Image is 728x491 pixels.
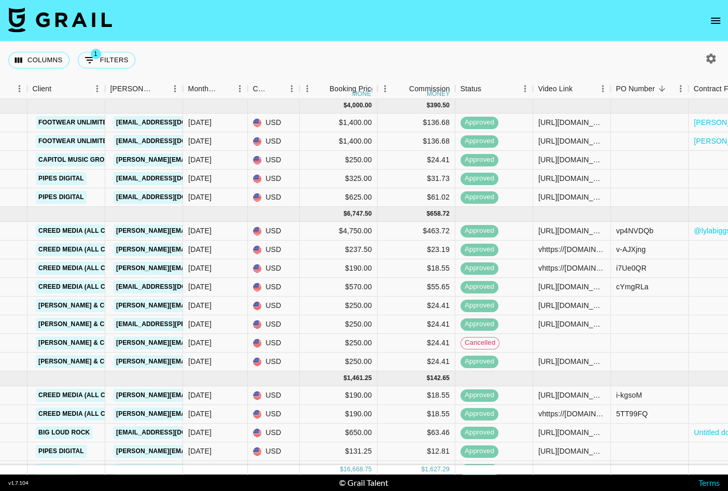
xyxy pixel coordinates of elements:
[114,280,230,293] a: [EMAIL_ADDRESS][DOMAIN_NAME]
[300,132,377,151] div: $1,400.00
[538,390,605,400] div: https://www.tiktok.com/@lylabiggs/video/7525915706198625566?_r=1&_t=ZT-8xxvPgXrTFG
[460,263,498,273] span: approved
[36,116,114,129] a: Footwear Unlimited
[377,170,455,188] div: $31.73
[377,386,455,405] div: $18.55
[248,241,300,259] div: USD
[188,390,212,400] div: Jul '25
[114,355,336,368] a: [PERSON_NAME][EMAIL_ADDRESS][PERSON_NAME][DOMAIN_NAME]
[460,282,498,292] span: approved
[300,442,377,461] div: $131.25
[188,338,212,348] div: Jun '25
[460,428,498,438] span: approved
[538,282,605,292] div: https://www.tiktok.com/@lylabiggs/video/7513730079034297643?is_from_webapp=1&sender_device=pc&web...
[253,79,270,99] div: Currency
[188,319,212,329] div: Jun '25
[377,81,393,96] button: Menu
[248,405,300,424] div: USD
[427,209,430,218] div: $
[427,374,430,383] div: $
[611,79,689,99] div: PO Number
[188,155,212,165] div: May '25
[330,79,375,99] div: Booking Price
[343,465,372,474] div: 16,668.75
[460,245,498,255] span: approved
[538,192,605,202] div: https://www.instagram.com/reel/DJxTafeypFy/
[218,81,232,96] button: Sort
[538,446,605,456] div: https://www.tiktok.com/@lylabiggs/video/7532568402188143886?is_from_webapp=1&sender_device=pc&web...
[248,132,300,151] div: USD
[90,81,105,96] button: Menu
[300,353,377,371] div: $250.00
[114,172,230,185] a: [EMAIL_ADDRESS][DOMAIN_NAME]
[114,116,230,129] a: [EMAIL_ADDRESS][DOMAIN_NAME]
[300,424,377,442] div: $650.00
[248,222,300,241] div: USD
[232,81,248,96] button: Menu
[300,188,377,207] div: $625.00
[105,79,183,99] div: Booker
[377,114,455,132] div: $136.68
[339,478,388,488] div: © Grail Talent
[248,114,300,132] div: USD
[460,136,498,146] span: approved
[343,374,347,383] div: $
[421,465,425,474] div: $
[36,191,87,204] a: Pipes Digital
[188,173,212,184] div: May '25
[377,297,455,315] div: $24.41
[616,409,648,419] div: 5TT99FQ
[248,461,300,480] div: USD
[114,426,230,439] a: [EMAIL_ADDRESS][DOMAIN_NAME]
[427,91,450,97] div: money
[300,170,377,188] div: $325.00
[27,79,105,99] div: Client
[36,318,126,331] a: [PERSON_NAME] & Co LLC
[377,188,455,207] div: $61.02
[616,390,642,400] div: i-kgsoM
[12,81,27,96] button: Menu
[36,336,126,349] a: [PERSON_NAME] & Co LLC
[343,101,347,110] div: $
[33,79,52,99] div: Client
[300,297,377,315] div: $250.00
[36,299,126,312] a: [PERSON_NAME] & Co LLC
[114,389,283,402] a: [PERSON_NAME][EMAIL_ADDRESS][DOMAIN_NAME]
[460,192,498,202] span: approved
[188,244,212,255] div: Jun '25
[188,226,212,236] div: Jun '25
[595,81,611,96] button: Menu
[114,262,283,275] a: [PERSON_NAME][EMAIL_ADDRESS][DOMAIN_NAME]
[377,222,455,241] div: $463.72
[343,209,347,218] div: $
[36,135,114,148] a: Footwear Unlimited
[300,151,377,170] div: $250.00
[248,297,300,315] div: USD
[183,79,248,99] div: Month Due
[188,356,212,367] div: Jun '25
[248,79,300,99] div: Currency
[36,153,116,166] a: Capitol Music Group
[8,7,112,32] img: Grail Talent
[110,79,153,99] div: [PERSON_NAME]
[188,79,218,99] div: Month Due
[460,409,498,419] span: approved
[705,10,726,31] button: open drawer
[538,173,605,184] div: https://www.instagram.com/reel/DJuS7F8x5DA/?utm_source=ig_web_copy_link&igsh=MzRlODBiNWFlZA%3D%3D
[270,81,284,96] button: Sort
[538,356,605,367] div: https://www.tiktok.com/@lylabiggs/video/7515829785487068458
[377,315,455,334] div: $24.41
[347,101,372,110] div: 4,000.00
[114,225,283,237] a: [PERSON_NAME][EMAIL_ADDRESS][DOMAIN_NAME]
[698,478,720,487] a: Terms
[248,278,300,297] div: USD
[300,315,377,334] div: $250.00
[248,424,300,442] div: USD
[538,263,605,273] div: vhttps://www.instagram.com/p/DLQL5ASsBmW/
[78,52,135,68] button: Show filters
[517,81,533,96] button: Menu
[460,226,498,236] span: approved
[538,226,605,236] div: https://www.tiktok.com/@lylabiggs/video/7513330022829116715?is_from_webapp=1&sender_device=pc&web...
[188,409,212,419] div: Jul '25
[340,465,343,474] div: $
